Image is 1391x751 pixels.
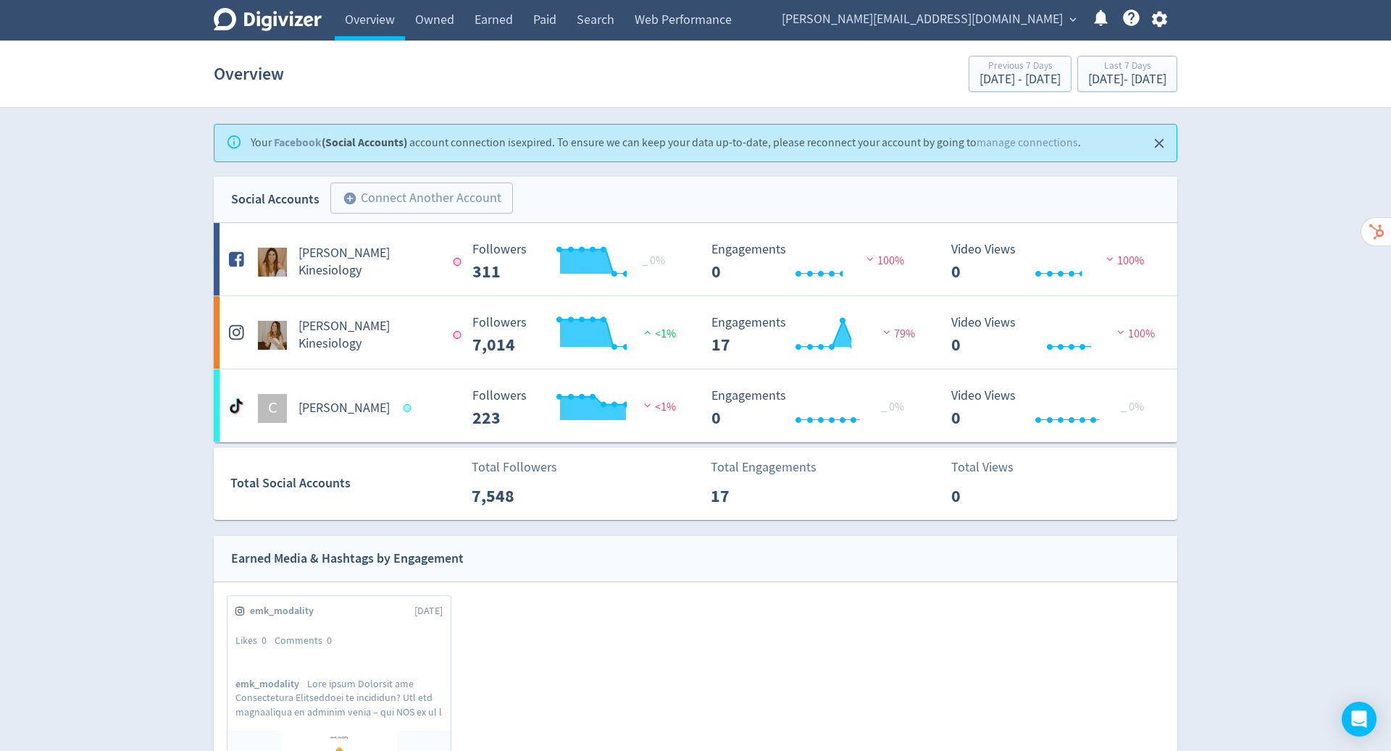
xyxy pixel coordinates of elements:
[404,404,416,412] span: Data last synced: 14 Aug 2025, 7:01am (AEST)
[880,327,894,337] img: negative-performance.svg
[327,634,332,647] span: 0
[1103,253,1117,264] img: negative-performance.svg
[1103,253,1144,268] span: 100%
[951,458,1035,477] p: Total Views
[465,389,682,427] svg: Followers ---
[640,327,676,341] span: <1%
[1088,61,1166,73] div: Last 7 Days
[951,483,1035,509] p: 0
[262,634,267,647] span: 0
[979,61,1061,73] div: Previous 7 Days
[944,243,1161,281] svg: Video Views 0
[214,369,1177,442] a: C[PERSON_NAME] Followers --- Followers 223 <1% Engagements 0 Engagements 0 _ 0% Video Views 0 Vid...
[235,634,275,648] div: Likes
[782,8,1063,31] span: [PERSON_NAME][EMAIL_ADDRESS][DOMAIN_NAME]
[704,389,922,427] svg: Engagements 0
[711,483,794,509] p: 17
[258,394,287,423] div: C
[214,51,284,97] h1: Overview
[231,548,464,569] div: Earned Media & Hashtags by Engagement
[319,185,513,214] a: Connect Another Account
[214,296,1177,369] a: Courtney Sharp Kinesiology undefined[PERSON_NAME] Kinesiology Followers --- Followers 7,014 <1% E...
[1077,56,1177,92] button: Last 7 Days[DATE]- [DATE]
[274,135,407,150] strong: (Social Accounts)
[258,321,287,350] img: Courtney Sharp Kinesiology undefined
[1342,702,1377,737] div: Open Intercom Messenger
[298,245,440,280] h5: [PERSON_NAME] Kinesiology
[258,248,287,277] img: Courtney Sharp Kinesiology undefined
[881,400,904,414] span: _ 0%
[465,243,682,281] svg: Followers ---
[640,400,676,414] span: <1%
[230,473,461,494] div: Total Social Accounts
[472,483,555,509] p: 7,548
[1088,73,1166,86] div: [DATE] - [DATE]
[465,316,682,354] svg: Followers ---
[1148,132,1171,156] button: Close
[640,327,655,337] img: positive-performance.svg
[1114,327,1128,337] img: negative-performance.svg
[863,253,877,264] img: negative-performance.svg
[979,73,1061,86] div: [DATE] - [DATE]
[1121,400,1144,414] span: _ 0%
[711,458,816,477] p: Total Engagements
[343,191,357,206] span: add_circle
[298,400,390,417] h5: [PERSON_NAME]
[880,327,915,341] span: 79%
[231,189,319,210] div: Social Accounts
[969,56,1072,92] button: Previous 7 Days[DATE] - [DATE]
[298,318,440,353] h5: [PERSON_NAME] Kinesiology
[1066,13,1079,26] span: expand_more
[640,400,655,411] img: negative-performance.svg
[944,389,1161,427] svg: Video Views 0
[330,182,513,214] button: Connect Another Account
[472,458,557,477] p: Total Followers
[453,258,465,266] span: Data last synced: 11 Aug 2025, 11:02pm (AEST)
[977,135,1078,150] a: manage connections
[275,634,340,648] div: Comments
[1114,327,1155,341] span: 100%
[453,331,465,339] span: Data last synced: 11 Aug 2025, 11:02pm (AEST)
[251,129,1081,157] div: Your account connection is expired . To ensure we can keep your data up-to-date, please reconnect...
[274,135,322,150] a: Facebook
[235,677,307,691] span: emk_modality
[704,243,922,281] svg: Engagements 0
[863,253,904,268] span: 100%
[944,316,1161,354] svg: Video Views 0
[414,604,443,618] span: [DATE]
[250,604,322,618] span: emk_modality
[704,316,922,354] svg: Engagements 17
[642,253,665,268] span: _ 0%
[214,223,1177,295] a: Courtney Sharp Kinesiology undefined[PERSON_NAME] Kinesiology Followers --- _ 0% Followers 311 En...
[777,8,1080,31] button: [PERSON_NAME][EMAIL_ADDRESS][DOMAIN_NAME]
[235,677,443,718] p: Lore ipsum Dolorsit ame Consectetura Elitseddoei te incididun? Utl etd magnaaliqua en adminim ven...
